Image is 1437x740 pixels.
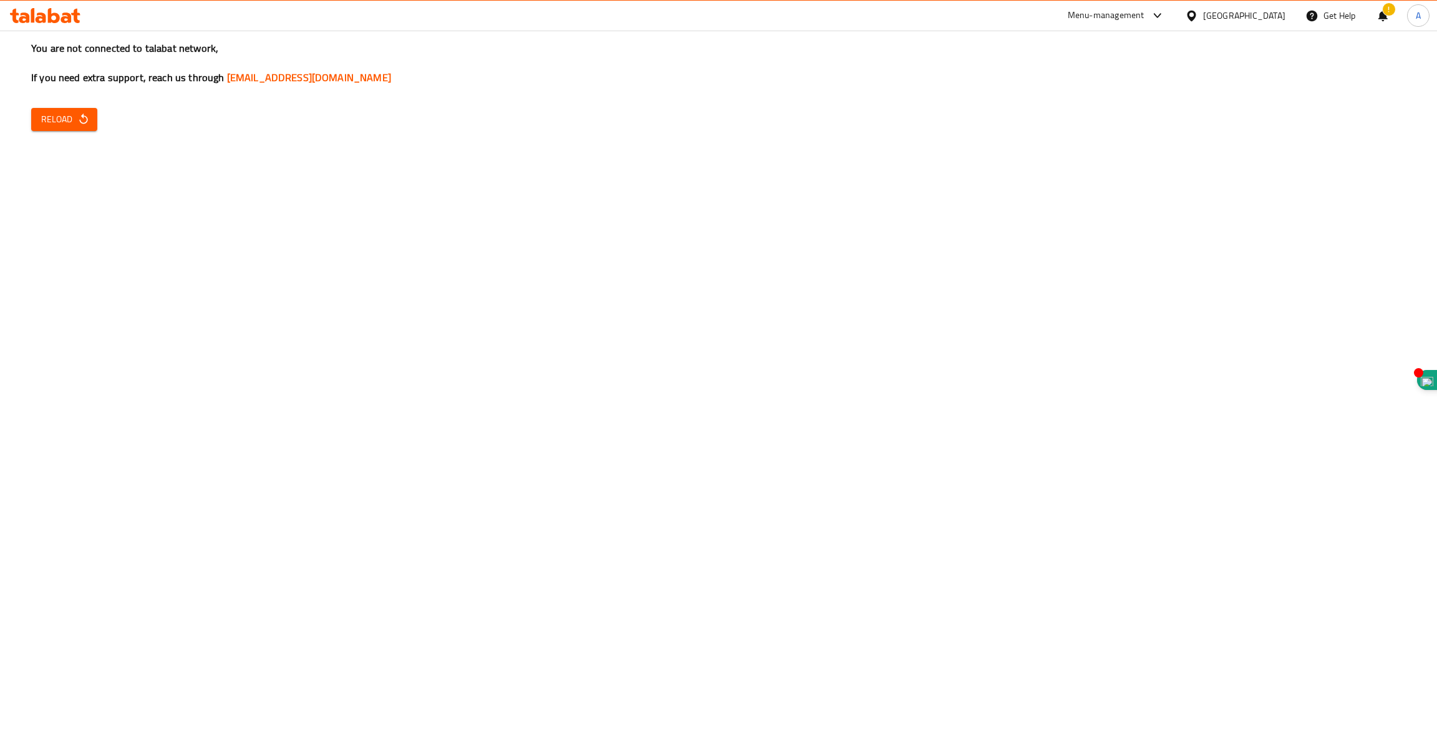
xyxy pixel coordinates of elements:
[1203,9,1285,22] div: [GEOGRAPHIC_DATA]
[1416,9,1421,22] span: A
[41,112,87,127] span: Reload
[1068,8,1144,23] div: Menu-management
[227,68,391,87] a: [EMAIL_ADDRESS][DOMAIN_NAME]
[31,41,1406,85] h3: You are not connected to talabat network, If you need extra support, reach us through
[31,108,97,131] button: Reload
